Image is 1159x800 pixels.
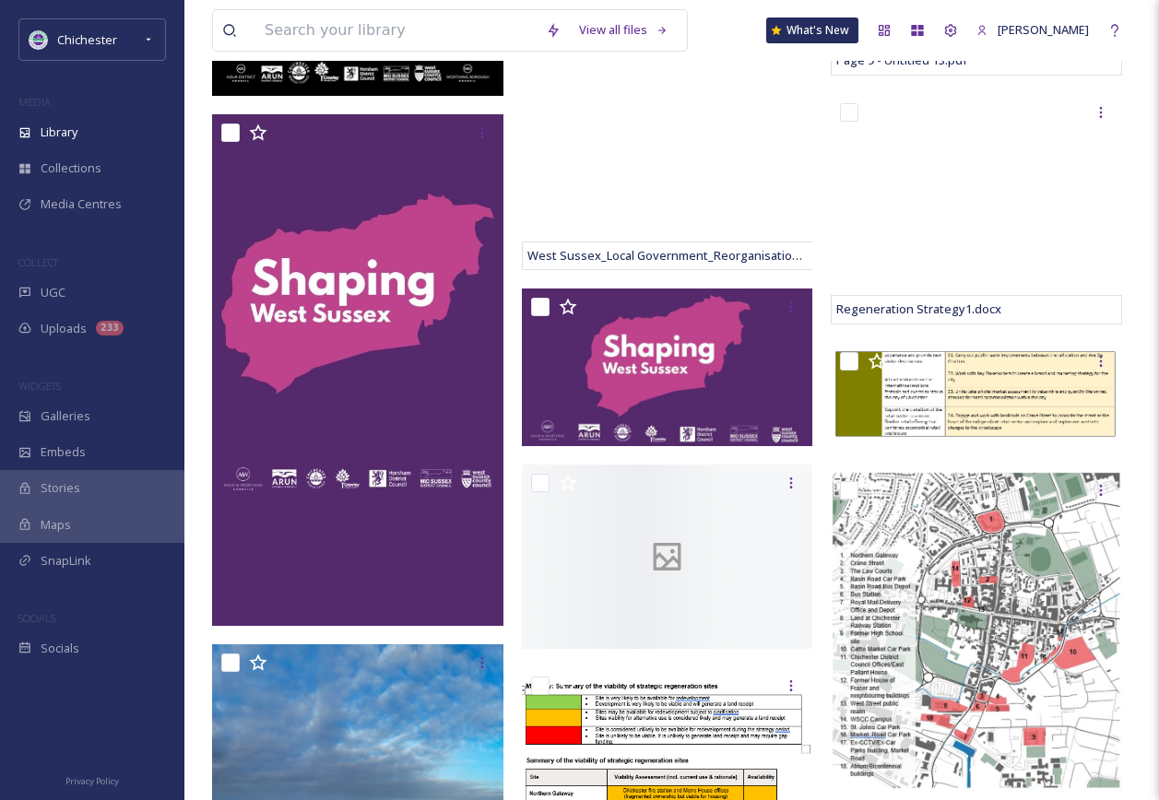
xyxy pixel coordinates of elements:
div: 233 [96,321,124,335]
span: Embeds [41,443,86,461]
img: Shaping WS survey intro image (491 x 862 px).jpg [212,114,503,626]
img: Regen 2.png [831,343,1122,443]
span: SOCIALS [18,611,55,625]
iframe: msdoc-iframe [831,94,1122,324]
span: UGC [41,284,65,301]
span: Library [41,124,77,141]
a: Privacy Policy [65,769,119,791]
span: Uploads [41,320,87,337]
input: Search your library [255,10,537,51]
a: [PERSON_NAME] [967,12,1098,48]
span: Chichester [57,31,117,48]
span: [PERSON_NAME] [998,21,1089,38]
span: Collections [41,159,101,177]
img: Map of strategic regeneration sites.jpg [831,471,1122,791]
img: Logo_of_Chichester_District_Council.png [30,30,48,49]
span: West Sussex_Local Government_Reorganisation_Interim submission.pdf [527,247,934,264]
span: Privacy Policy [65,775,119,787]
span: Regeneration Strategy1.docx [836,300,1001,317]
span: Stories [41,479,80,497]
span: SnapLink [41,552,91,570]
a: What's New [766,18,858,43]
span: Socials [41,640,79,657]
a: View all files [570,12,678,48]
span: Media Centres [41,195,122,213]
img: Shaping WS landing page image (4).jpg [522,288,813,446]
span: Galleries [41,407,90,425]
span: WIDGETS [18,379,61,393]
span: COLLECT [18,255,58,269]
span: MEDIA [18,95,51,109]
span: Maps [41,516,71,534]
